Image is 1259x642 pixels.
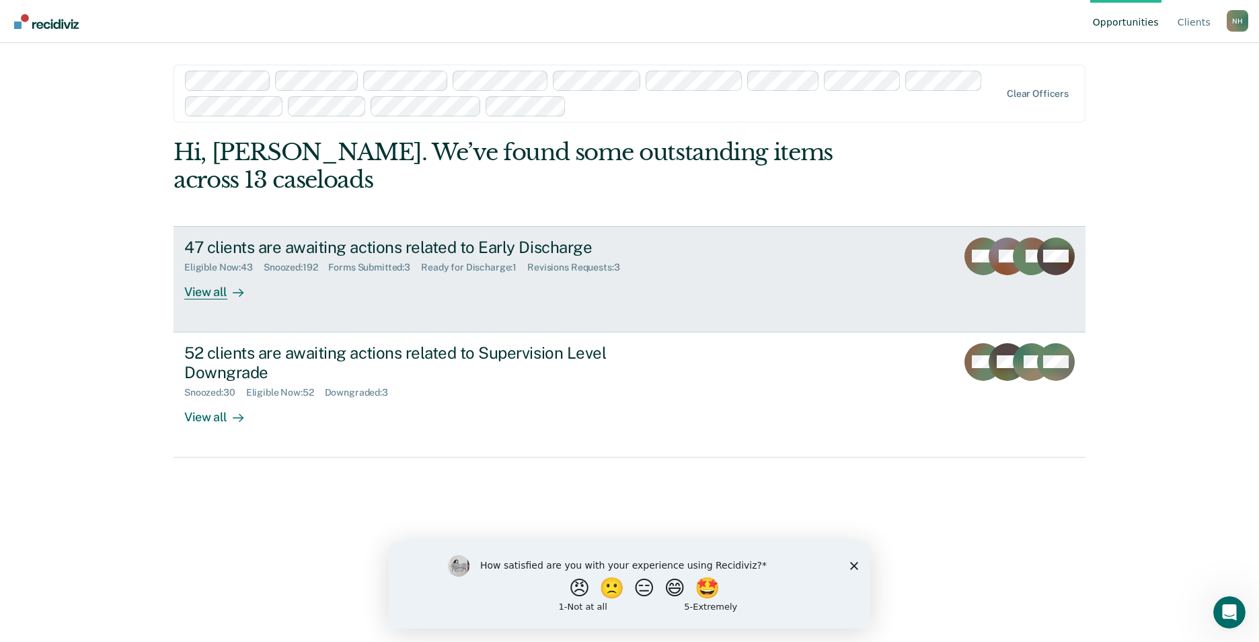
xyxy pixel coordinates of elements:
[328,262,421,273] div: Forms Submitted : 3
[174,226,1085,332] a: 47 clients are awaiting actions related to Early DischargeEligible Now:43Snoozed:192Forms Submitt...
[421,262,527,273] div: Ready for Discharge : 1
[184,398,260,425] div: View all
[14,14,79,29] img: Recidiviz
[264,262,329,273] div: Snoozed : 192
[1227,10,1248,32] button: Profile dropdown button
[527,262,630,273] div: Revisions Requests : 3
[184,262,264,273] div: Eligible Now : 43
[246,387,325,398] div: Eligible Now : 52
[1007,88,1069,100] div: Clear officers
[184,343,656,382] div: 52 clients are awaiting actions related to Supervision Level Downgrade
[1213,596,1246,629] iframe: Intercom live chat
[389,542,870,629] iframe: Survey by Kim from Recidiviz
[174,332,1085,458] a: 52 clients are awaiting actions related to Supervision Level DowngradeSnoozed:30Eligible Now:52Do...
[1227,10,1248,32] div: N H
[184,273,260,299] div: View all
[325,387,399,398] div: Downgraded : 3
[184,238,656,257] div: 47 clients are awaiting actions related to Early Discharge
[184,387,246,398] div: Snoozed : 30
[174,139,903,194] div: Hi, [PERSON_NAME]. We’ve found some outstanding items across 13 caseloads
